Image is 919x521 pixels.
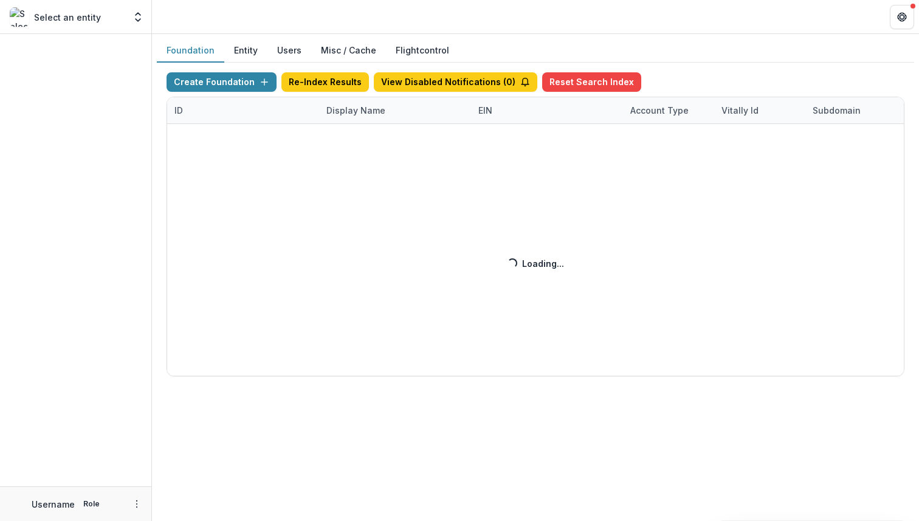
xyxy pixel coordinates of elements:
[157,39,224,63] button: Foundation
[396,44,449,57] a: Flightcontrol
[129,5,146,29] button: Open entity switcher
[32,498,75,511] p: Username
[129,497,144,511] button: More
[311,39,386,63] button: Misc / Cache
[224,39,267,63] button: Entity
[80,499,103,509] p: Role
[10,7,29,27] img: Select an entity
[267,39,311,63] button: Users
[890,5,914,29] button: Get Help
[34,11,101,24] p: Select an entity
